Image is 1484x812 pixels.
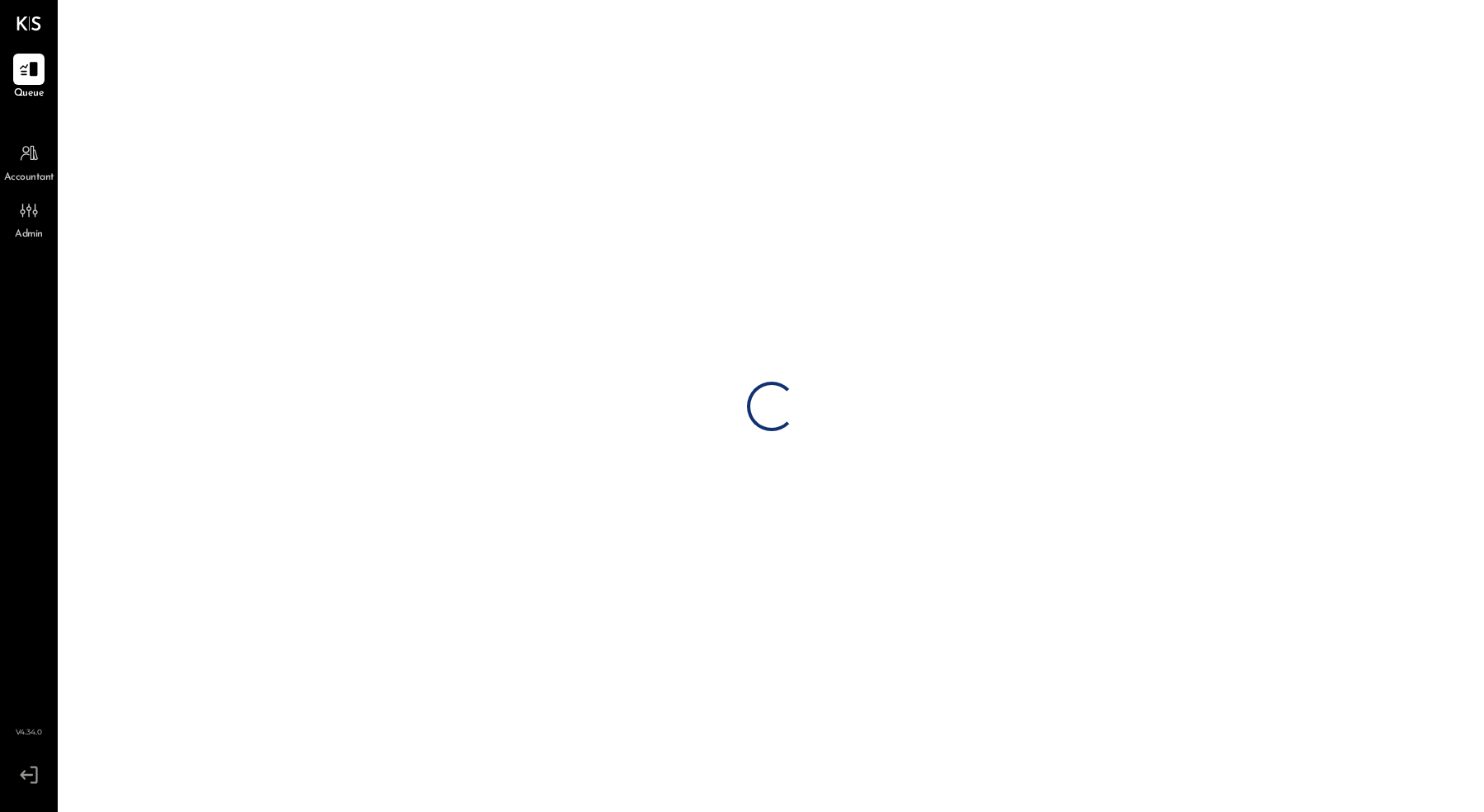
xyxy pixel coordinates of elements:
span: Queue [14,87,45,101]
a: Accountant [1,138,57,185]
span: Accountant [4,171,54,185]
a: Queue [1,54,57,101]
a: Admin [1,195,57,242]
span: Admin [15,228,43,242]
